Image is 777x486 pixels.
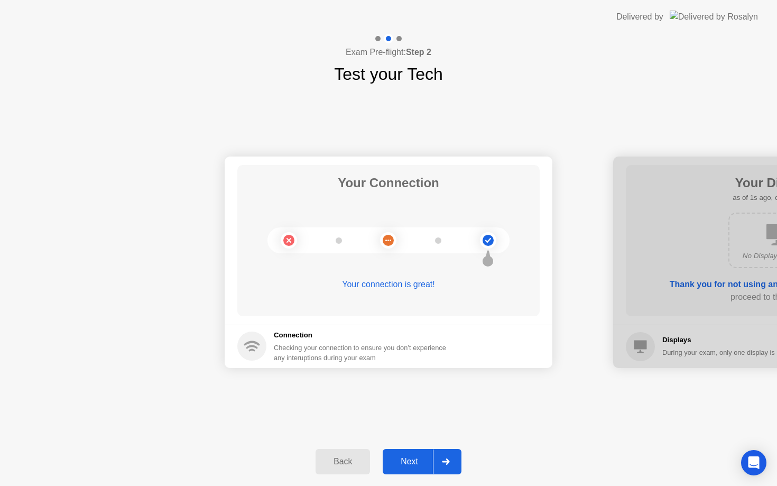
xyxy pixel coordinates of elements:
div: Delivered by [616,11,663,23]
b: Step 2 [406,48,431,57]
h5: Connection [274,330,452,341]
div: Open Intercom Messenger [741,450,766,475]
div: Your connection is great! [237,278,540,291]
h4: Exam Pre-flight: [346,46,431,59]
h1: Test your Tech [334,61,443,87]
div: Checking your connection to ensure you don’t experience any interuptions during your exam [274,343,452,363]
img: Delivered by Rosalyn [670,11,758,23]
button: Back [316,449,370,474]
div: Next [386,457,433,466]
div: Back [319,457,367,466]
h1: Your Connection [338,173,439,192]
button: Next [383,449,461,474]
